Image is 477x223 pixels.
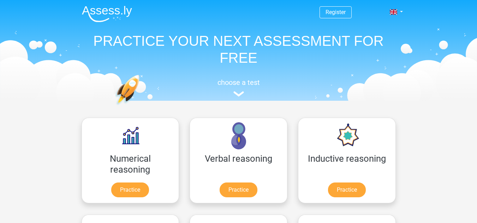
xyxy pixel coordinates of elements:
h1: PRACTICE YOUR NEXT ASSESSMENT FOR FREE [76,32,401,66]
a: Practice [328,182,366,197]
a: Practice [220,182,257,197]
a: Register [326,9,346,16]
h5: choose a test [76,78,401,87]
a: Practice [111,182,149,197]
img: Assessly [82,6,132,22]
img: assessment [233,91,244,97]
a: choose a test [76,78,401,97]
img: practice [115,75,167,138]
